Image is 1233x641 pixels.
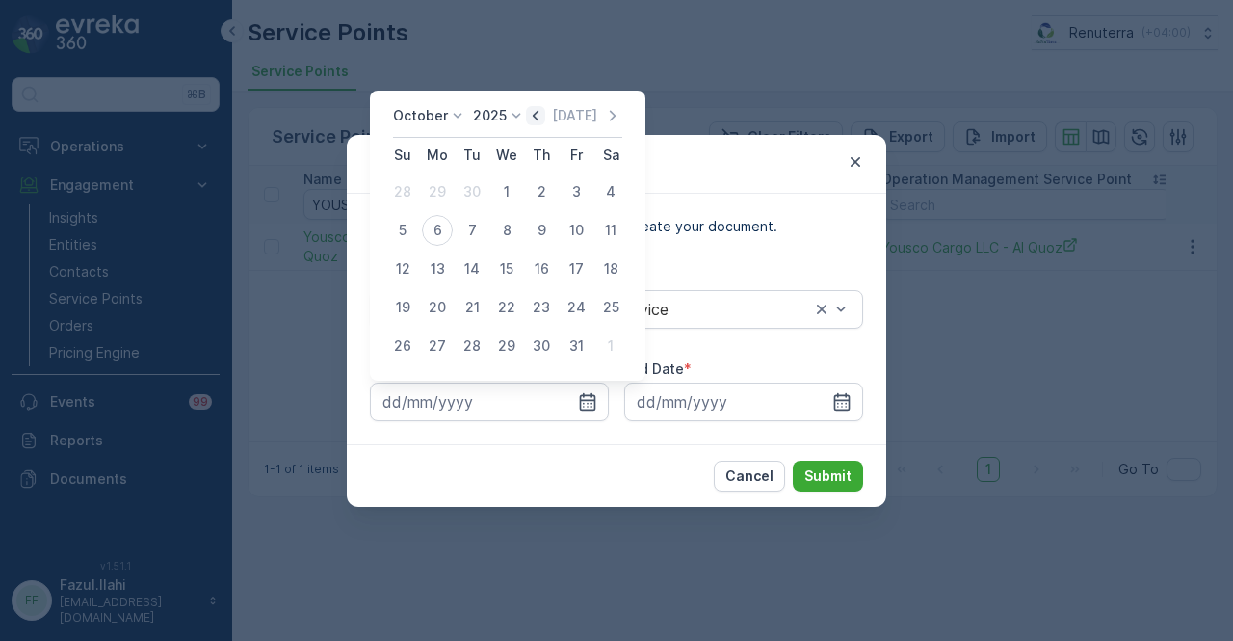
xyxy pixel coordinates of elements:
[370,383,609,421] input: dd/mm/yyyy
[457,215,487,246] div: 7
[387,176,418,207] div: 28
[393,106,448,125] p: October
[561,292,591,323] div: 24
[595,331,626,361] div: 1
[491,215,522,246] div: 8
[526,331,557,361] div: 30
[457,254,487,284] div: 14
[595,292,626,323] div: 25
[422,176,453,207] div: 29
[624,383,863,421] input: dd/mm/yyyy
[387,292,418,323] div: 19
[491,176,522,207] div: 1
[489,138,524,173] th: Wednesday
[422,254,453,284] div: 13
[725,467,774,486] p: Cancel
[422,331,453,361] div: 27
[473,106,507,125] p: 2025
[624,361,684,377] label: End Date
[804,467,852,486] p: Submit
[526,292,557,323] div: 23
[552,106,597,125] p: [DATE]
[595,215,626,246] div: 11
[561,254,591,284] div: 17
[457,176,487,207] div: 30
[524,138,559,173] th: Thursday
[526,254,557,284] div: 16
[559,138,593,173] th: Friday
[593,138,628,173] th: Saturday
[595,176,626,207] div: 4
[422,215,453,246] div: 6
[595,254,626,284] div: 18
[457,292,487,323] div: 21
[387,254,418,284] div: 12
[561,176,591,207] div: 3
[561,215,591,246] div: 10
[491,254,522,284] div: 15
[526,176,557,207] div: 2
[714,461,785,492] button: Cancel
[793,461,863,492] button: Submit
[561,331,591,361] div: 31
[387,331,418,361] div: 26
[385,138,420,173] th: Sunday
[422,292,453,323] div: 20
[491,292,522,323] div: 22
[457,331,487,361] div: 28
[455,138,489,173] th: Tuesday
[526,215,557,246] div: 9
[420,138,455,173] th: Monday
[387,215,418,246] div: 5
[491,331,522,361] div: 29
